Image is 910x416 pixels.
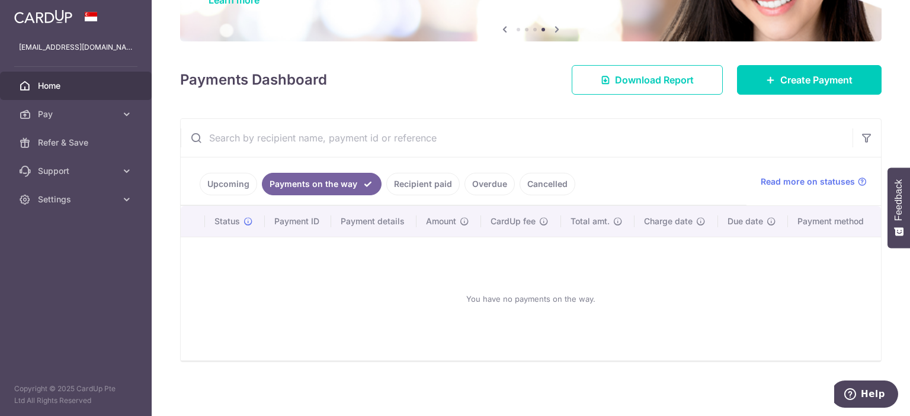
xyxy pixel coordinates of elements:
a: Overdue [464,173,515,195]
input: Search by recipient name, payment id or reference [181,119,853,157]
a: Recipient paid [386,173,460,195]
button: Feedback - Show survey [887,167,910,248]
a: Cancelled [520,173,575,195]
span: Total amt. [571,215,610,227]
th: Payment method [788,206,881,237]
span: Settings [38,194,116,205]
span: Create Payment [780,73,853,87]
div: You have no payments on the way. [195,247,867,351]
span: Home [38,80,116,92]
span: Feedback [893,179,904,221]
a: Upcoming [200,173,257,195]
p: [EMAIL_ADDRESS][DOMAIN_NAME] [19,41,133,53]
a: Read more on statuses [761,176,867,188]
iframe: Opens a widget where you can find more information [834,380,898,410]
a: Download Report [572,65,723,95]
span: Refer & Save [38,137,116,149]
th: Payment ID [265,206,331,237]
span: Amount [426,215,456,227]
span: Support [38,165,116,177]
th: Payment details [331,206,417,237]
span: Status [214,215,240,227]
img: CardUp [14,9,72,24]
span: Download Report [615,73,694,87]
span: Due date [728,215,763,227]
span: CardUp fee [491,215,536,227]
span: Charge date [644,215,693,227]
h4: Payments Dashboard [180,69,327,91]
a: Create Payment [737,65,882,95]
a: Payments on the way [262,173,382,195]
span: Read more on statuses [761,176,855,188]
span: Pay [38,108,116,120]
